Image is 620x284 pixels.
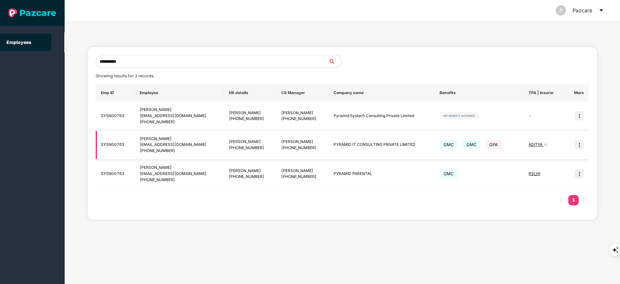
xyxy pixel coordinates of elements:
[328,59,342,64] span: search
[140,165,218,171] div: [PERSON_NAME]
[96,131,135,160] td: SYSN00763
[140,148,218,154] div: [PHONE_NUMBER]
[96,84,135,102] th: Emp ID
[134,84,223,102] th: Employee
[579,195,589,205] button: right
[328,84,434,102] th: Company name
[281,110,323,116] div: [PERSON_NAME]
[434,84,523,102] th: Benefits
[529,113,559,119] div: -
[529,142,543,147] span: ADITYA
[96,102,135,131] td: SYSN00763
[6,39,31,45] a: Employees
[575,169,584,178] img: icon
[140,107,218,113] div: [PERSON_NAME]
[229,168,271,174] div: [PERSON_NAME]
[140,142,218,148] div: [EMAIL_ADDRESS][DOMAIN_NAME]
[281,116,323,122] div: [PHONE_NUMBER]
[328,102,434,131] td: Pyramid Systech Consulting Private Limited
[560,5,562,16] span: P
[229,139,271,145] div: [PERSON_NAME]
[463,140,481,149] span: GMC
[440,112,479,120] img: svg+xml;base64,PHN2ZyB4bWxucz0iaHR0cDovL3d3dy53My5vcmcvMjAwMC9zdmciIHdpZHRoPSIxMjIiIGhlaWdodD0iMj...
[229,116,271,122] div: [PHONE_NUMBER]
[575,140,584,149] img: icon
[224,84,276,102] th: HR details
[523,84,564,102] th: TPA | Insurer
[140,136,218,142] div: [PERSON_NAME]
[440,169,458,178] span: GMC
[555,195,566,205] button: left
[543,143,547,147] span: + 2
[440,140,458,149] span: GMC
[486,140,502,149] span: GPA
[140,177,218,183] div: [PHONE_NUMBER]
[140,119,218,125] div: [PHONE_NUMBER]
[276,84,328,102] th: CS Manager
[582,198,586,202] span: right
[96,159,135,189] td: SYSN00763
[559,198,562,202] span: left
[579,195,589,205] li: Next Page
[140,171,218,177] div: [EMAIL_ADDRESS][DOMAIN_NAME]
[229,174,271,180] div: [PHONE_NUMBER]
[281,168,323,174] div: [PERSON_NAME]
[328,55,342,68] button: search
[555,195,566,205] li: Previous Page
[140,113,218,119] div: [EMAIL_ADDRESS][DOMAIN_NAME]
[529,171,540,176] span: RSI_HI
[96,73,155,78] span: Showing results for 3 records.
[229,145,271,151] div: [PHONE_NUMBER]
[328,131,434,160] td: PYRAMID IT CONSULTING PRIVATE LIMITED
[564,84,589,102] th: More
[328,159,434,189] td: PYRAMID PARENTAL
[568,195,579,205] a: 1
[281,145,323,151] div: [PHONE_NUMBER]
[281,174,323,180] div: [PHONE_NUMBER]
[599,8,604,13] span: caret-down
[281,139,323,145] div: [PERSON_NAME]
[575,111,584,120] img: icon
[229,110,271,116] div: [PERSON_NAME]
